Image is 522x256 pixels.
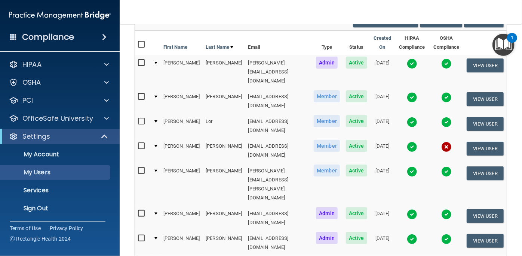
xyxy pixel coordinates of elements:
a: OfficeSafe University [9,114,109,123]
img: tick.e7d51cea.svg [407,117,417,127]
img: cross.ca9f0e7f.svg [441,142,452,152]
button: View User [467,58,504,72]
td: [PERSON_NAME] [203,138,245,163]
p: OfficeSafe University [22,114,93,123]
span: Member [314,115,340,127]
td: [DATE] [370,89,395,114]
span: Active [346,140,367,152]
td: [EMAIL_ADDRESS][DOMAIN_NAME] [245,89,311,114]
th: OSHA Compliance [429,31,464,55]
td: [DATE] [370,206,395,231]
td: [EMAIL_ADDRESS][DOMAIN_NAME] [245,206,311,231]
p: Sign Out [5,205,107,212]
td: [PERSON_NAME] [203,231,245,255]
img: tick.e7d51cea.svg [441,209,452,220]
span: Active [346,165,367,177]
div: 1 [511,38,513,48]
td: [DATE] [370,55,395,89]
p: My Users [5,169,107,176]
img: tick.e7d51cea.svg [441,117,452,127]
th: HIPAA Compliance [395,31,429,55]
button: View User [467,234,504,248]
th: Email [245,31,311,55]
img: tick.e7d51cea.svg [407,166,417,177]
button: View User [467,166,504,180]
a: OSHA [9,78,109,87]
span: Active [346,57,367,69]
td: Lor [203,114,245,138]
span: Member [314,165,340,177]
td: [DATE] [370,163,395,206]
span: Member [314,90,340,102]
td: [PERSON_NAME] [160,89,203,114]
a: HIPAA [9,60,109,69]
img: tick.e7d51cea.svg [407,209,417,220]
a: Settings [9,132,108,141]
p: PCI [22,96,33,105]
h4: Compliance [22,32,74,42]
td: [PERSON_NAME][EMAIL_ADDRESS][PERSON_NAME][DOMAIN_NAME] [245,163,311,206]
button: View User [467,117,504,131]
td: [EMAIL_ADDRESS][DOMAIN_NAME] [245,231,311,255]
a: First Name [163,43,187,52]
img: tick.e7d51cea.svg [407,234,417,244]
span: Admin [316,232,338,244]
td: [DATE] [370,231,395,255]
span: Admin [316,57,338,69]
td: [DATE] [370,138,395,163]
td: [PERSON_NAME] [203,206,245,231]
span: Active [346,232,367,244]
td: [PERSON_NAME] [160,55,203,89]
img: tick.e7d51cea.svg [407,92,417,103]
span: Ⓒ Rectangle Health 2024 [10,235,71,243]
img: tick.e7d51cea.svg [407,142,417,152]
img: tick.e7d51cea.svg [407,58,417,69]
span: Active [346,90,367,102]
td: [EMAIL_ADDRESS][DOMAIN_NAME] [245,138,311,163]
td: [PERSON_NAME] [160,138,203,163]
span: Active [346,115,367,127]
img: tick.e7d51cea.svg [441,58,452,69]
td: [EMAIL_ADDRESS][DOMAIN_NAME] [245,114,311,138]
td: [PERSON_NAME] [203,163,245,206]
span: Active [346,207,367,219]
th: Status [343,31,370,55]
a: Terms of Use [10,225,41,232]
td: [DATE] [370,114,395,138]
a: Privacy Policy [50,225,83,232]
button: View User [467,92,504,106]
img: tick.e7d51cea.svg [441,92,452,103]
img: tick.e7d51cea.svg [441,166,452,177]
p: My Account [5,151,107,158]
p: OSHA [22,78,41,87]
p: HIPAA [22,60,42,69]
button: Open Resource Center, 1 new notification [492,34,515,56]
a: PCI [9,96,109,105]
td: [PERSON_NAME] [160,114,203,138]
p: Services [5,187,107,194]
span: Admin [316,207,338,219]
td: [PERSON_NAME] [160,231,203,255]
th: Type [311,31,343,55]
p: Settings [22,132,50,141]
button: View User [467,209,504,223]
a: Created On [373,34,392,52]
td: [PERSON_NAME] [203,55,245,89]
td: [PERSON_NAME] [160,163,203,206]
td: [PERSON_NAME][EMAIL_ADDRESS][DOMAIN_NAME] [245,55,311,89]
td: [PERSON_NAME] [203,89,245,114]
img: PMB logo [9,8,111,23]
a: Last Name [206,43,233,52]
img: tick.e7d51cea.svg [441,234,452,244]
td: [PERSON_NAME] [160,206,203,231]
span: Member [314,140,340,152]
button: View User [467,142,504,156]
